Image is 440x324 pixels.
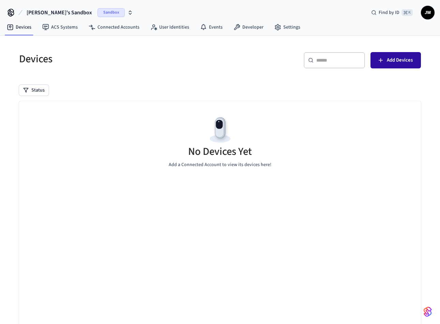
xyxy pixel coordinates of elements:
[188,145,252,159] h5: No Devices Yet
[421,6,435,19] button: JW
[387,56,413,65] span: Add Devices
[424,306,432,317] img: SeamLogoGradient.69752ec5.svg
[27,9,92,17] span: [PERSON_NAME]'s Sandbox
[19,85,49,96] button: Status
[228,21,269,33] a: Developer
[269,21,306,33] a: Settings
[370,52,421,68] button: Add Devices
[366,6,418,19] div: Find by ID⌘ K
[1,21,37,33] a: Devices
[83,21,145,33] a: Connected Accounts
[19,52,216,66] h5: Devices
[169,161,271,168] p: Add a Connected Account to view its devices here!
[401,9,413,16] span: ⌘ K
[422,6,434,19] span: JW
[379,9,399,16] span: Find by ID
[145,21,195,33] a: User Identities
[205,115,236,145] img: Devices Empty State
[97,8,125,17] span: Sandbox
[195,21,228,33] a: Events
[37,21,83,33] a: ACS Systems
